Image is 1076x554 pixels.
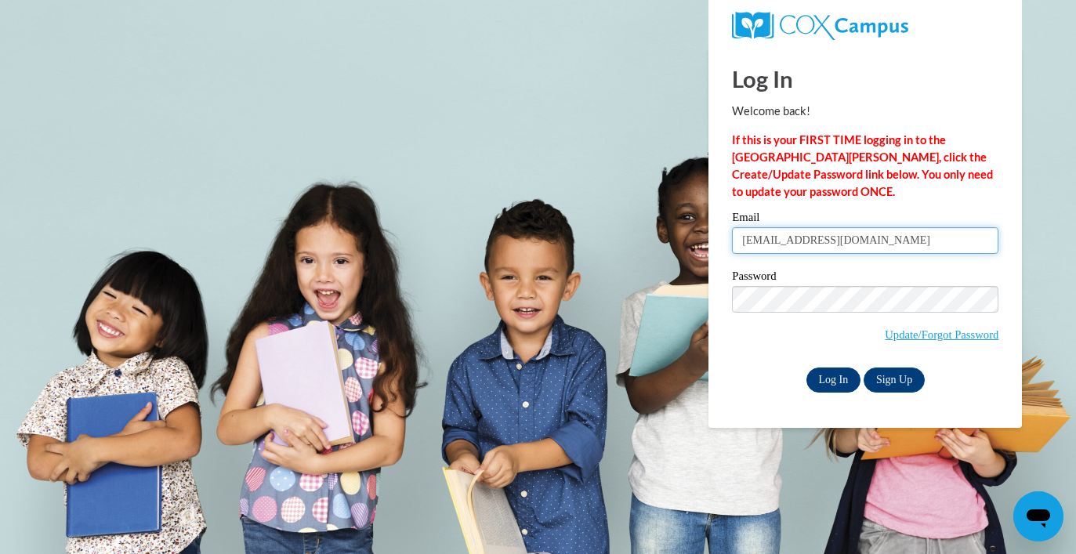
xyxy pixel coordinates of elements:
input: Log In [806,368,861,393]
iframe: Button to launch messaging window [1013,491,1063,541]
a: Sign Up [864,368,925,393]
strong: If this is your FIRST TIME logging in to the [GEOGRAPHIC_DATA][PERSON_NAME], click the Create/Upd... [732,133,993,198]
a: Update/Forgot Password [885,328,998,341]
label: Email [732,212,998,227]
label: Password [732,270,998,286]
h1: Log In [732,63,998,95]
a: COX Campus [732,12,998,40]
p: Welcome back! [732,103,998,120]
img: COX Campus [732,12,908,40]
